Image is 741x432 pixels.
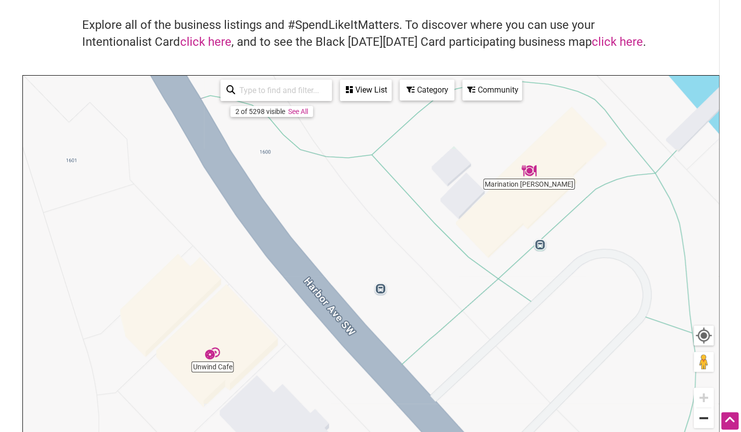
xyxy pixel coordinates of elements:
button: Drag Pegman onto the map to open Street View [694,352,714,372]
div: Marination Ma Kai [518,159,540,182]
div: Unwind Cafe [201,342,224,365]
div: Community [463,81,521,100]
h4: Explore all of the business listings and #SpendLikeItMatters. To discover where you can use your ... [82,17,659,50]
div: Type to search and filter [220,80,332,101]
input: Type to find and filter... [235,81,326,100]
div: Category [401,81,453,100]
button: Zoom in [694,388,714,408]
button: Your Location [694,325,714,345]
div: View List [341,81,391,100]
div: Filter by Community [462,80,522,101]
div: Filter by category [400,80,454,101]
div: Scroll Back to Top [721,412,739,430]
a: click here [180,35,231,49]
div: See a list of the visible businesses [340,80,392,101]
button: Zoom out [694,408,714,428]
a: click here [592,35,643,49]
a: See All [288,108,308,115]
div: 2 of 5298 visible [235,108,285,115]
